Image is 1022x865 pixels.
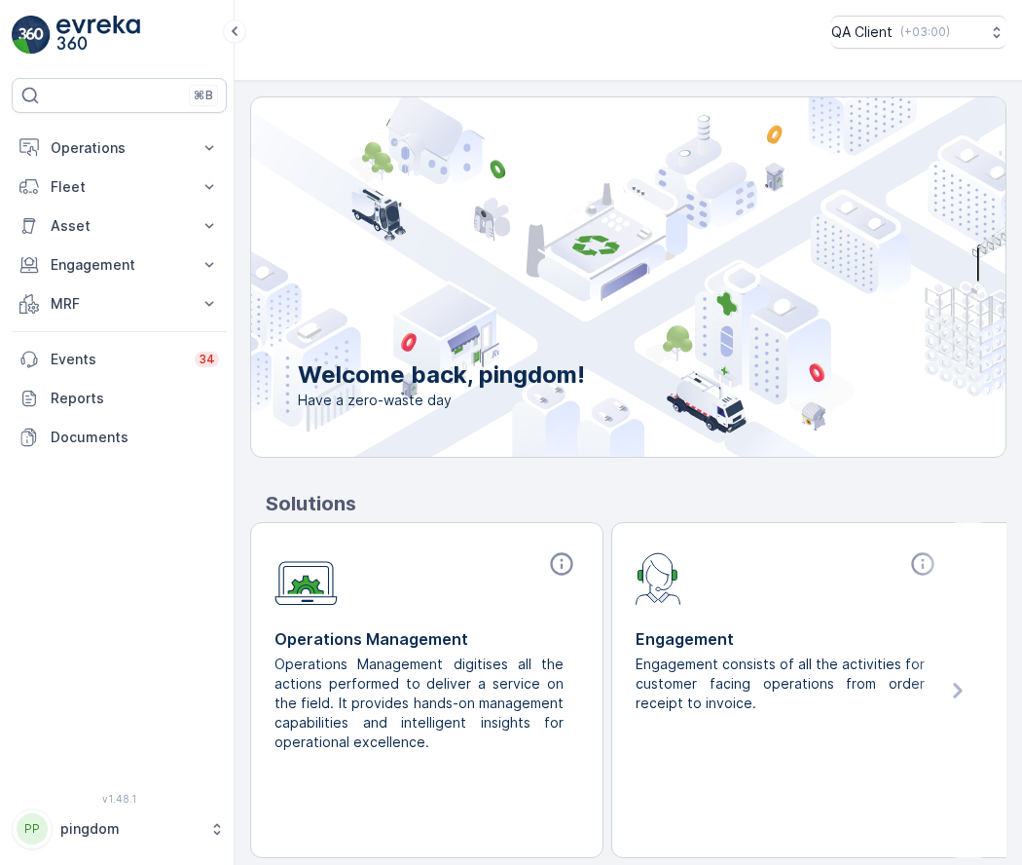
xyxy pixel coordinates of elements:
[51,428,219,447] p: Documents
[12,168,227,207] button: Fleet
[12,284,227,323] button: MRF
[199,352,215,367] p: 34
[12,809,227,849] button: PPpingdom
[298,359,585,391] p: Welcome back, pingdom!
[636,627,940,651] p: Engagement
[12,207,227,245] button: Asset
[194,88,213,103] p: ⌘B
[12,418,227,457] a: Documents
[831,16,1006,49] button: QA Client(+03:00)
[636,550,681,605] img: module-icon
[900,24,950,40] p: ( +03:00 )
[12,340,227,379] a: Events34
[51,177,188,197] p: Fleet
[51,389,219,408] p: Reports
[12,793,227,805] span: v 1.48.1
[831,22,893,42] p: QA Client
[636,655,925,713] p: Engagement consists of all the activities for customer facing operations from order receipt to in...
[51,255,188,275] p: Engagement
[12,16,51,55] img: logo
[12,245,227,284] button: Engagement
[51,294,188,314] p: MRF
[51,216,188,236] p: Asset
[12,379,227,418] a: Reports
[274,655,564,752] p: Operations Management digitises all the actions performed to deliver a service on the field. It p...
[51,350,183,369] p: Events
[51,138,188,158] p: Operations
[266,489,1006,518] p: Solutions
[17,813,48,845] div: PP
[298,391,585,410] span: Have a zero-waste day
[274,627,579,651] p: Operations Management
[60,819,200,839] p: pingdom
[164,97,1005,457] img: city illustration
[56,16,140,55] img: logo_light-DOdMpM7g.png
[274,550,338,606] img: module-icon
[12,129,227,168] button: Operations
